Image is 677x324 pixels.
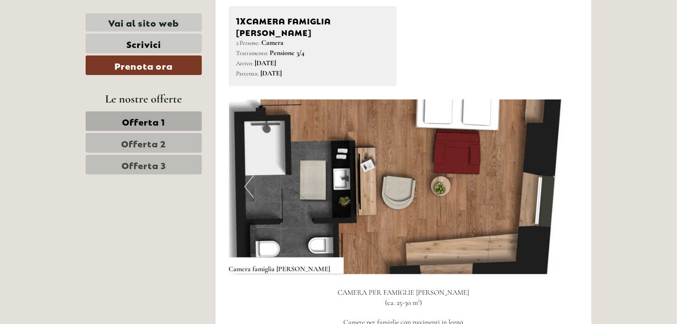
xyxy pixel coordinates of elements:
[229,99,579,274] img: image
[86,91,202,107] div: Le nostre offerte
[122,158,166,171] span: Offerta 3
[255,59,276,67] b: [DATE]
[261,69,282,78] b: [DATE]
[229,257,344,274] div: Camera famiglia [PERSON_NAME]
[236,49,268,57] small: Trattamento:
[86,55,202,75] a: Prenota ora
[122,137,166,149] span: Offerta 2
[236,14,390,38] div: Camera famiglia [PERSON_NAME]
[13,43,118,49] small: 08:35
[86,13,202,32] a: Vai al sito web
[236,70,259,77] small: Partenza:
[262,38,284,47] b: Camera
[553,176,563,198] button: Next
[236,14,247,26] b: 1x
[7,24,123,51] div: Buon giorno, come possiamo aiutarla?
[159,7,191,22] div: [DATE]
[236,39,260,47] small: 2 Persone:
[236,59,253,67] small: Arrivo:
[122,115,165,127] span: Offerta 1
[297,230,350,249] button: Invia
[13,26,118,33] div: [GEOGRAPHIC_DATA]
[86,34,202,53] a: Scrivici
[244,176,254,198] button: Previous
[270,48,305,57] b: Pensione 3/4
